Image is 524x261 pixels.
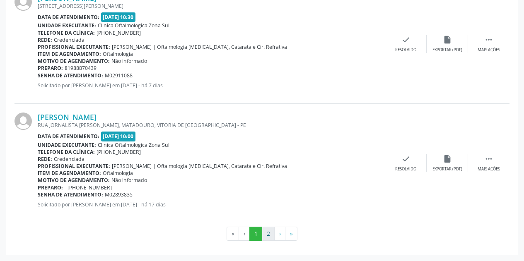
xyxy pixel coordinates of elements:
[38,141,96,148] b: Unidade executante:
[38,29,95,36] b: Telefone da clínica:
[478,166,500,172] div: Mais ações
[38,170,101,177] b: Item de agendamento:
[38,65,63,72] b: Preparo:
[14,113,32,130] img: img
[111,57,147,65] span: Não informado
[105,191,133,198] span: M02893835
[97,29,141,36] span: [PHONE_NUMBER]
[38,72,103,79] b: Senha de atendimento:
[103,50,133,57] span: Oftalmologia
[443,154,452,163] i: insert_drive_file
[478,47,500,53] div: Mais ações
[98,22,169,29] span: Clinica Oftalmologica Zona Sul
[54,156,85,163] span: Credenciada
[65,65,97,72] span: 81988870439
[401,35,411,44] i: check
[395,166,416,172] div: Resolvido
[112,43,287,50] span: [PERSON_NAME] | Oftalmologia [MEDICAL_DATA], Catarata e Cir. Refrativa
[38,133,99,140] b: Data de atendimento:
[38,122,385,129] div: RUA JORNALISTA [PERSON_NAME], MATADOURO, VITORIA DE [GEOGRAPHIC_DATA] - PE
[98,141,169,148] span: Clinica Oftalmologica Zona Sul
[38,82,385,89] p: Solicitado por [PERSON_NAME] em [DATE] - há 7 dias
[38,184,63,191] b: Preparo:
[432,166,462,172] div: Exportar (PDF)
[97,148,141,156] span: [PHONE_NUMBER]
[443,35,452,44] i: insert_drive_file
[484,35,493,44] i: 
[38,113,97,122] a: [PERSON_NAME]
[112,163,287,170] span: [PERSON_NAME] | Oftalmologia [MEDICAL_DATA], Catarata e Cir. Refrativa
[38,14,99,21] b: Data de atendimento:
[38,36,52,43] b: Rede:
[38,50,101,57] b: Item de agendamento:
[262,227,275,241] button: Go to page 2
[38,163,110,170] b: Profissional executante:
[65,184,112,191] span: - [PHONE_NUMBER]
[101,12,136,22] span: [DATE] 10:30
[105,72,133,79] span: M02911088
[274,227,285,241] button: Go to next page
[38,177,110,184] b: Motivo de agendamento:
[249,227,262,241] button: Go to page 1
[103,170,133,177] span: Oftalmologia
[484,154,493,163] i: 
[285,227,297,241] button: Go to last page
[395,47,416,53] div: Resolvido
[38,191,103,198] b: Senha de atendimento:
[111,177,147,184] span: Não informado
[38,57,110,65] b: Motivo de agendamento:
[38,2,385,10] div: [STREET_ADDRESS][PERSON_NAME]
[38,156,52,163] b: Rede:
[38,148,95,156] b: Telefone da clínica:
[101,132,136,141] span: [DATE] 10:00
[432,47,462,53] div: Exportar (PDF)
[14,227,510,241] ul: Pagination
[401,154,411,163] i: check
[38,43,110,50] b: Profissional executante:
[54,36,85,43] span: Credenciada
[38,201,385,208] p: Solicitado por [PERSON_NAME] em [DATE] - há 17 dias
[38,22,96,29] b: Unidade executante:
